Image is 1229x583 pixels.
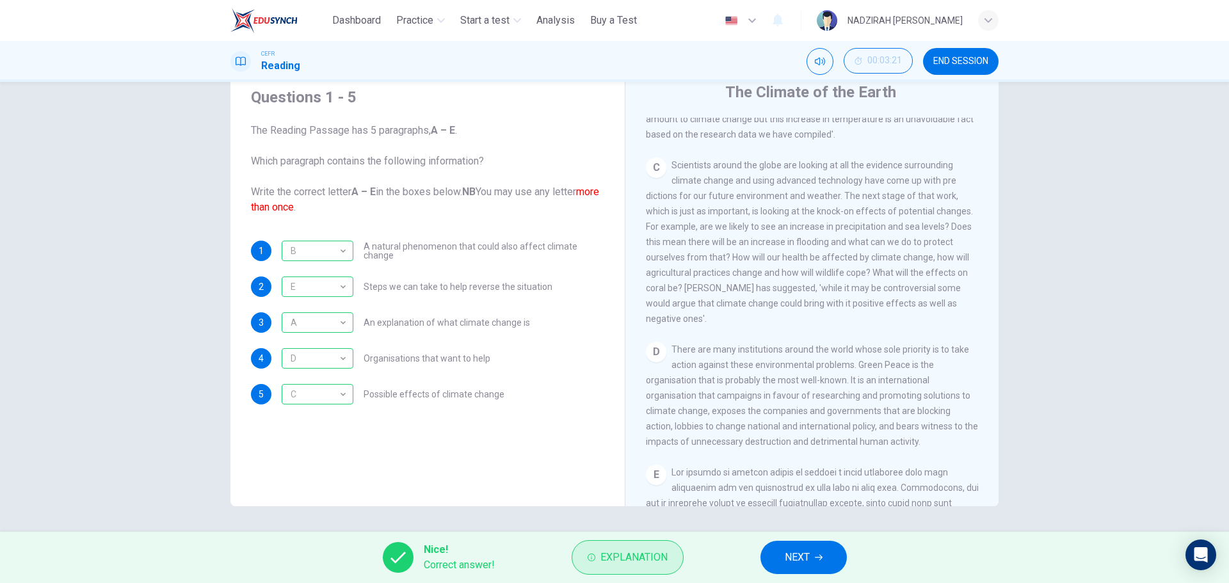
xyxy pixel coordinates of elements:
a: ELTC logo [230,8,327,33]
h1: Reading [261,58,300,74]
h4: Questions 1 - 5 [251,87,604,108]
button: 00:03:21 [844,48,913,74]
div: NADZIRAH [PERSON_NAME] [847,13,963,28]
span: The Reading Passage has 5 paragraphs, . Which paragraph contains the following information? Write... [251,123,604,215]
span: Explanation [600,548,668,566]
span: Possible effects of climate change [364,390,504,399]
span: Dashboard [332,13,381,28]
span: Start a test [460,13,510,28]
b: A – E [351,186,376,198]
span: There are many institutions around the world whose sole priority is to take action against these ... [646,344,978,447]
span: Nice! [424,542,495,557]
span: Scientists around the globe are looking at all the evidence surrounding climate change and using ... [646,160,973,324]
button: END SESSION [923,48,999,75]
div: E [282,269,349,305]
button: Analysis [531,9,580,32]
button: Explanation [572,540,684,575]
img: en [723,16,739,26]
span: Analysis [536,13,575,28]
div: C [282,376,349,413]
span: A natural phenomenon that could also affect climate change [364,242,604,260]
span: NEXT [785,548,810,566]
b: NB [462,186,476,198]
img: ELTC logo [230,8,298,33]
div: Mute [807,48,833,75]
div: D [646,342,666,362]
div: C [646,157,666,178]
span: Steps we can take to help reverse the situation [364,282,552,291]
span: 1 [259,246,264,255]
div: A [282,305,349,341]
div: Hide [844,48,913,75]
button: Practice [391,9,450,32]
div: B [282,233,349,269]
span: 00:03:21 [867,56,902,66]
span: 2 [259,282,264,291]
button: Buy a Test [585,9,642,32]
img: Profile picture [817,10,837,31]
b: A – E [431,124,455,136]
div: Open Intercom Messenger [1185,539,1216,570]
span: Correct answer! [424,557,495,573]
button: Start a test [455,9,526,32]
h4: The Climate of the Earth [725,82,896,102]
div: D [282,340,349,377]
span: 3 [259,318,264,327]
span: An explanation of what climate change is [364,318,530,327]
span: END SESSION [933,56,988,67]
span: CEFR [261,49,275,58]
span: Practice [396,13,433,28]
div: E [646,465,666,485]
span: 4 [259,354,264,363]
button: NEXT [760,541,847,574]
span: Buy a Test [590,13,637,28]
span: 5 [259,390,264,399]
button: Dashboard [327,9,386,32]
span: Organisations that want to help [364,354,490,363]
